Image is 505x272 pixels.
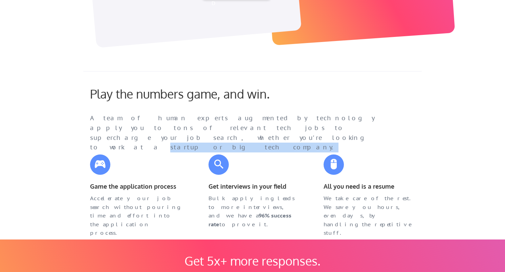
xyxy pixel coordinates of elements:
[90,182,181,191] div: Game the application process
[324,194,415,237] div: We take care of the rest. We save you hours, even days, by handling the repetitive stuff.
[208,182,300,191] div: Get interviews in your field
[90,194,181,237] div: Accelerate your job search without pouring time and effort into the application process.
[178,253,327,268] div: Get 5x+ more responses.
[90,86,300,101] div: Play the numbers game, and win.
[208,212,293,228] strong: 96% success rate
[208,194,300,229] div: Bulk applying leads to more interviews, and we have a to prove it.
[90,113,388,152] div: A team of human experts augmented by technology apply you to tons of relevant tech jobs to superc...
[324,182,415,191] div: All you need is a resume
